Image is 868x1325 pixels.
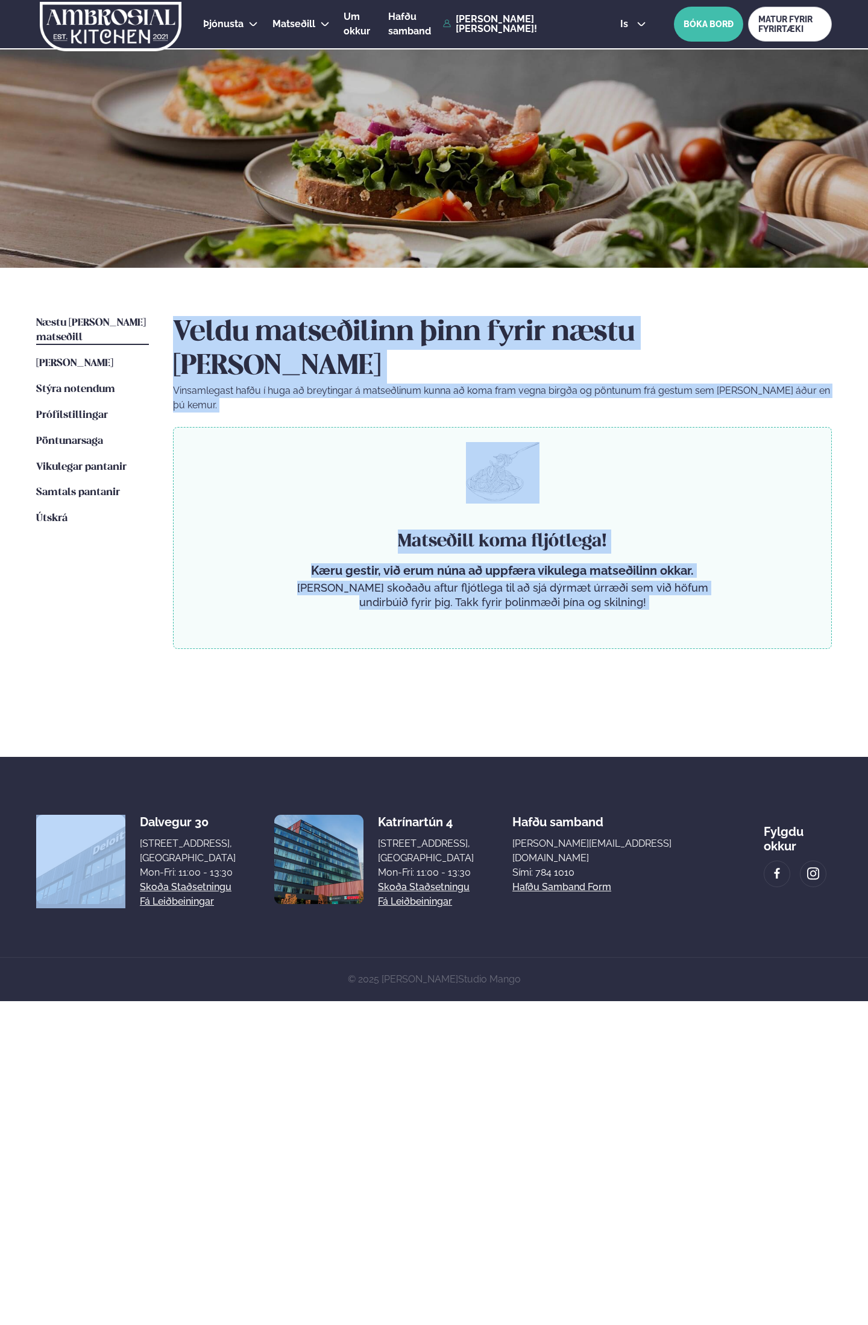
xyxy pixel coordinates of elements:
a: [PERSON_NAME][EMAIL_ADDRESS][DOMAIN_NAME] [512,836,725,865]
img: pasta [466,442,539,501]
div: Mon-Fri: 11:00 - 13:30 [378,865,474,880]
span: Prófílstillingar [36,410,108,420]
span: Vikulegar pantanir [36,462,127,472]
span: is [620,19,632,29]
div: Mon-Fri: 11:00 - 13:30 [140,865,236,880]
img: image alt [807,867,820,881]
p: [PERSON_NAME] skoðaðu aftur fljótlega til að sjá dýrmæt úrræði sem við höfum undirbúið fyrir þig.... [292,581,713,610]
a: Pöntunarsaga [36,434,103,449]
a: Hafðu samband form [512,880,611,894]
a: Samtals pantanir [36,485,120,500]
img: image alt [36,815,125,904]
span: Um okkur [344,11,370,37]
a: image alt [764,861,790,887]
a: Útskrá [36,511,68,526]
span: [PERSON_NAME] [36,358,113,368]
a: Fá leiðbeiningar [378,894,452,909]
a: Stýra notendum [36,382,115,397]
h4: Matseðill koma fljótlega! [292,530,713,554]
a: MATUR FYRIR FYRIRTÆKI [748,7,832,42]
span: Stýra notendum [36,384,115,394]
p: Vinsamlegast hafðu í huga að breytingar á matseðlinum kunna að koma fram vegna birgða og pöntunum... [173,384,832,413]
div: Katrínartún 4 [378,815,474,829]
span: Matseðill [272,18,315,30]
p: Sími: 784 1010 [512,865,725,880]
span: Samtals pantanir [36,487,120,498]
div: Fylgdu okkur [764,815,832,853]
a: image alt [800,861,826,887]
a: [PERSON_NAME] [PERSON_NAME]! [443,14,593,34]
a: Fá leiðbeiningar [140,894,214,909]
button: is [611,19,656,29]
a: Skoða staðsetningu [378,880,470,894]
a: Skoða staðsetningu [140,880,231,894]
img: image alt [770,867,784,881]
span: Þjónusta [203,18,244,30]
a: Næstu [PERSON_NAME] matseðill [36,316,149,345]
img: image alt [274,815,363,904]
div: [STREET_ADDRESS], [GEOGRAPHIC_DATA] [140,836,236,865]
div: Dalvegur 30 [140,815,236,829]
img: logo [39,2,183,51]
span: © 2025 [PERSON_NAME] [348,973,521,985]
span: Hafðu samband [388,11,431,37]
a: Studio Mango [458,973,521,985]
a: Hafðu samband [388,10,437,39]
a: Þjónusta [203,17,244,31]
div: [STREET_ADDRESS], [GEOGRAPHIC_DATA] [378,836,474,865]
span: Hafðu samband [512,805,603,829]
p: Kæru gestir, við erum núna að uppfæra vikulega matseðilinn okkar. [292,563,713,578]
a: [PERSON_NAME] [36,356,113,371]
h2: Veldu matseðilinn þinn fyrir næstu [PERSON_NAME] [173,316,832,384]
a: Vikulegar pantanir [36,460,127,475]
span: Útskrá [36,513,68,523]
button: BÓKA BORÐ [674,7,743,42]
span: Pöntunarsaga [36,436,103,446]
a: Matseðill [272,17,315,31]
a: Um okkur [344,10,374,39]
a: Prófílstillingar [36,408,108,423]
span: Næstu [PERSON_NAME] matseðill [36,318,146,343]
